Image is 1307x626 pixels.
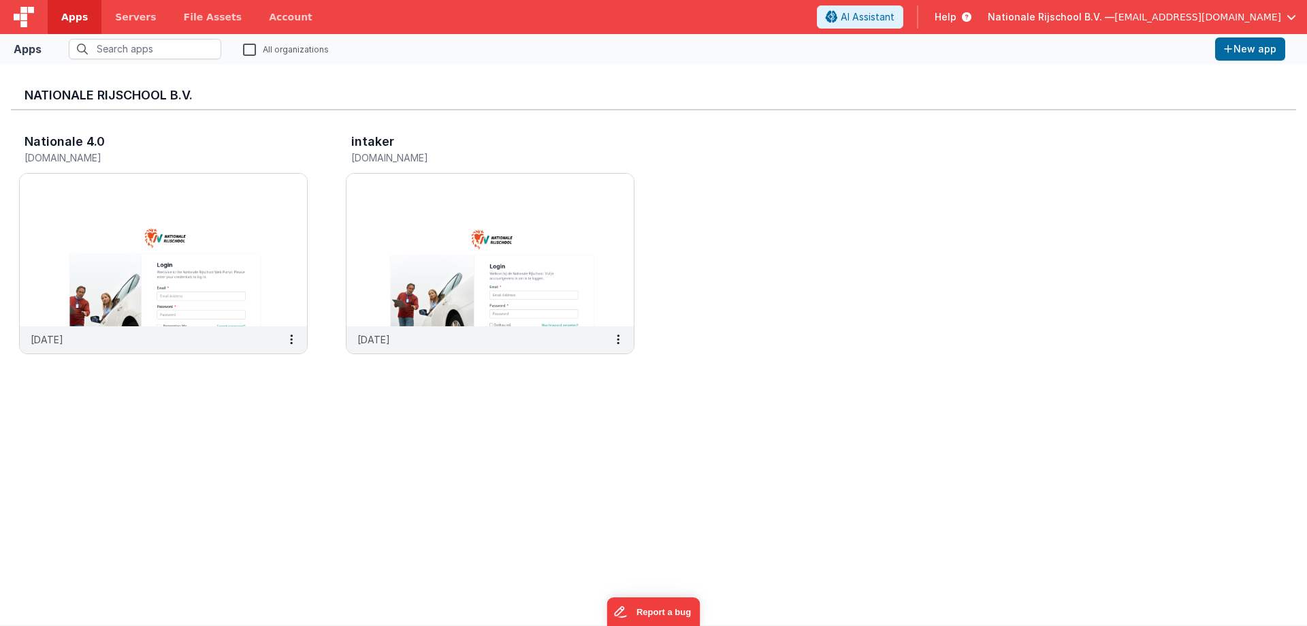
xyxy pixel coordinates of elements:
p: [DATE] [357,332,390,347]
h3: Nationale Rijschool B.V. [25,89,1282,102]
div: Apps [14,41,42,57]
label: All organizations [243,42,329,55]
span: Servers [115,10,156,24]
span: [EMAIL_ADDRESS][DOMAIN_NAME] [1114,10,1281,24]
button: Nationale Rijschool B.V. — [EMAIL_ADDRESS][DOMAIN_NAME] [988,10,1296,24]
span: Help [935,10,956,24]
h3: intaker [351,135,394,148]
button: New app [1215,37,1285,61]
p: [DATE] [31,332,63,347]
h5: [DOMAIN_NAME] [351,153,600,163]
span: AI Assistant [841,10,894,24]
button: AI Assistant [817,5,903,29]
input: Search apps [69,39,221,59]
span: Apps [61,10,88,24]
span: File Assets [184,10,242,24]
span: Nationale Rijschool B.V. — [988,10,1114,24]
h3: Nationale 4.0 [25,135,105,148]
iframe: Marker.io feedback button [607,597,700,626]
h5: [DOMAIN_NAME] [25,153,274,163]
